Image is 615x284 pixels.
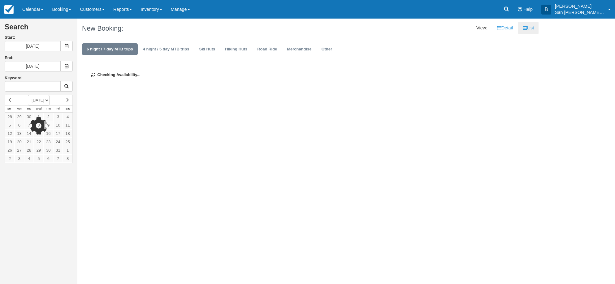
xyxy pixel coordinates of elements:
a: Ski Huts [194,43,220,55]
button: Keyword Search [60,81,73,92]
label: End: [5,55,14,60]
a: 6 night / 7 day MTB trips [82,43,138,55]
div: B [541,5,551,15]
span: Help [523,7,533,12]
p: San [PERSON_NAME] Hut Systems [555,9,604,15]
a: Road Ride [253,43,282,55]
label: Keyword [5,75,22,80]
div: Checking Availability... [82,63,534,87]
a: Other [317,43,337,55]
p: [PERSON_NAME] [555,3,604,9]
h2: Search [5,23,73,35]
img: checkfront-main-nav-mini-logo.png [4,5,14,14]
a: Merchandise [282,43,316,55]
i: Help [518,7,522,11]
a: List [518,22,539,34]
a: 4 night / 5 day MTB trips [138,43,194,55]
li: View: [472,22,492,34]
a: 9 [44,121,53,129]
a: Hiking Huts [220,43,252,55]
a: Detail [492,22,518,34]
label: Start: [5,35,73,41]
h1: New Booking: [82,25,303,32]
